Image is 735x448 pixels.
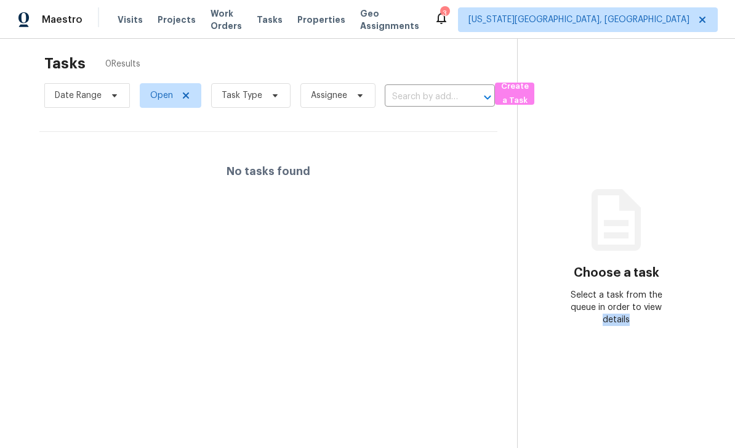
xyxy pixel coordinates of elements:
[55,89,102,102] span: Date Range
[158,14,196,26] span: Projects
[211,7,242,32] span: Work Orders
[495,83,534,105] button: Create a Task
[385,88,460,107] input: Search by address
[297,14,345,26] span: Properties
[42,14,82,26] span: Maestro
[105,58,140,70] span: 0 Results
[150,89,173,102] span: Open
[44,57,86,70] h2: Tasks
[222,89,262,102] span: Task Type
[118,14,143,26] span: Visits
[501,79,528,108] span: Create a Task
[468,14,689,26] span: [US_STATE][GEOGRAPHIC_DATA], [GEOGRAPHIC_DATA]
[311,89,347,102] span: Assignee
[360,7,419,32] span: Geo Assignments
[227,165,310,177] h4: No tasks found
[574,267,659,279] h3: Choose a task
[440,7,449,20] div: 3
[479,89,496,106] button: Open
[567,289,666,326] div: Select a task from the queue in order to view details
[257,15,283,24] span: Tasks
